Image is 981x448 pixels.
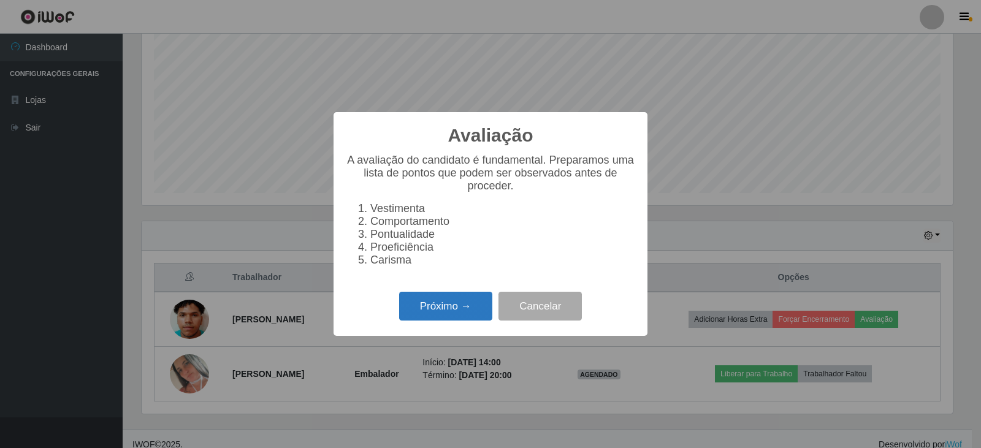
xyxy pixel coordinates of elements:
[399,292,492,321] button: Próximo →
[370,228,635,241] li: Pontualidade
[370,254,635,267] li: Carisma
[346,154,635,192] p: A avaliação do candidato é fundamental. Preparamos uma lista de pontos que podem ser observados a...
[370,215,635,228] li: Comportamento
[448,124,533,146] h2: Avaliação
[370,202,635,215] li: Vestimenta
[370,241,635,254] li: Proeficiência
[498,292,582,321] button: Cancelar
